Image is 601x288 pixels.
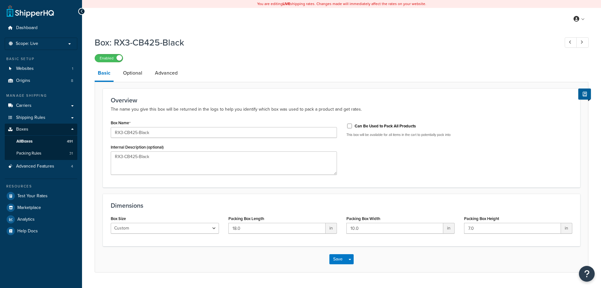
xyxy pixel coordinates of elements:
span: Packing Rules [16,151,41,156]
a: Websites1 [5,63,77,75]
label: Enabled [95,54,123,62]
a: Previous Record [565,37,577,48]
a: Origins8 [5,75,77,87]
h3: Dimensions [111,202,572,209]
label: Packing Box Height [464,216,499,221]
div: Resources [5,184,77,189]
span: 8 [71,78,73,83]
span: 31 [69,151,73,156]
a: Basic [95,65,114,82]
a: Optional [120,65,145,81]
span: Shipping Rules [16,115,45,120]
a: Dashboard [5,22,77,34]
span: Boxes [16,127,28,132]
span: 1 [72,66,73,71]
li: Advanced Features [5,161,77,172]
span: Dashboard [16,25,38,31]
a: Marketplace [5,202,77,213]
li: Websites [5,63,77,75]
h3: Overview [111,97,572,104]
span: in [443,223,455,234]
button: Save [329,254,346,264]
span: in [326,223,337,234]
label: Packing Box Length [228,216,264,221]
a: AllBoxes491 [5,136,77,147]
p: The name you give this box will be returned in the logs to help you identify which box was used t... [111,106,572,113]
span: Help Docs [17,229,38,234]
label: Can Be Used to Pack All Products [355,123,416,129]
a: Help Docs [5,225,77,237]
span: All Boxes [16,139,32,144]
span: in [561,223,572,234]
a: Next Record [576,37,589,48]
label: Internal Description (optional) [111,145,164,150]
button: Open Resource Center [579,266,595,282]
button: Show Help Docs [578,89,591,100]
a: Test Your Rates [5,190,77,202]
div: Manage Shipping [5,93,77,98]
div: Basic Setup [5,56,77,62]
span: Analytics [17,217,35,222]
span: Marketplace [17,205,41,211]
li: Origins [5,75,77,87]
span: Websites [16,66,34,71]
a: Advanced [152,65,181,81]
p: This box will be available for all items in the cart to potentially pack into [346,132,573,137]
a: Boxes [5,124,77,135]
span: Advanced Features [16,164,54,169]
span: Origins [16,78,30,83]
label: Box Size [111,216,126,221]
a: Carriers [5,100,77,112]
a: Advanced Features4 [5,161,77,172]
b: LIVE [283,1,290,7]
span: 4 [71,164,73,169]
span: Test Your Rates [17,193,48,199]
h1: Box: RX3-CB425-Black [95,36,553,49]
span: Scope: Live [16,41,38,46]
textarea: RX3-CB425-Black [111,151,337,175]
li: Packing Rules [5,148,77,159]
li: Boxes [5,124,77,160]
a: Packing Rules31 [5,148,77,159]
a: Shipping Rules [5,112,77,124]
span: 491 [67,139,73,144]
label: Packing Box Width [346,216,380,221]
label: Box Name [111,120,131,126]
a: Analytics [5,214,77,225]
span: Carriers [16,103,32,108]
